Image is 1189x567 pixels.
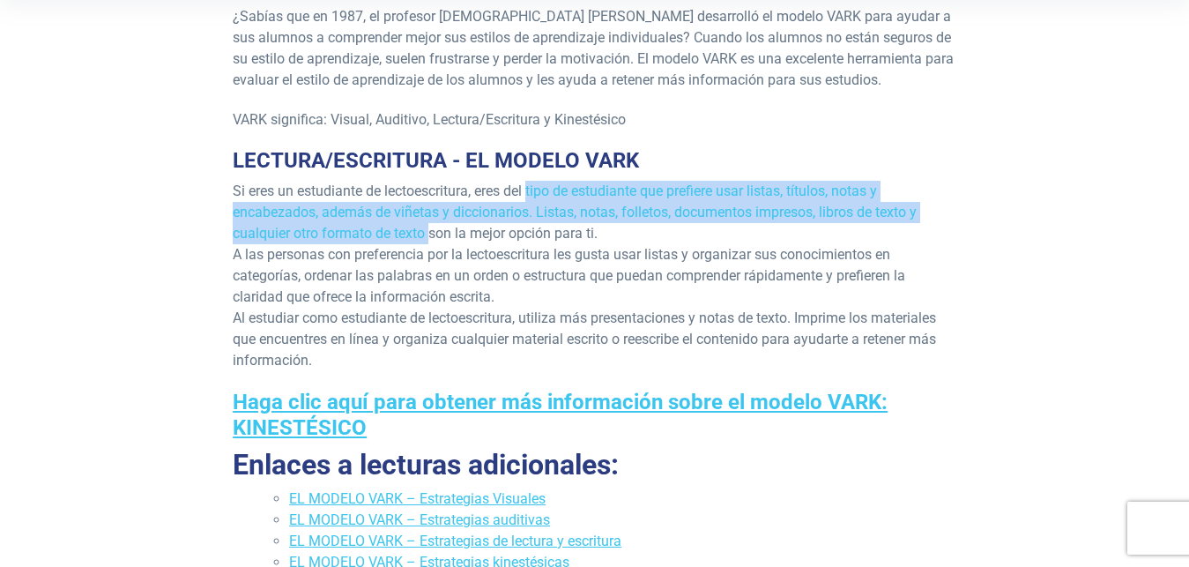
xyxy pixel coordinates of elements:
[233,448,619,481] font: Enlaces a lecturas adicionales:
[233,246,905,305] font: A las personas con preferencia por la lectoescritura les gusta usar listas y organizar sus conoci...
[289,533,621,549] a: EL MODELO VARK – Estrategias de lectura y escritura
[233,390,888,440] a: Haga clic aquí para obtener más información sobre el modelo VARK: KINESTÉSICO
[233,148,639,173] font: LECTURA/ESCRITURA - EL MODELO VARK
[233,183,917,242] font: Si eres un estudiante de lectoescritura, eres del tipo de estudiante que prefiere usar listas, tí...
[233,111,626,128] font: VARK significa: Visual, Auditivo, Lectura/Escritura y Kinestésico
[233,310,936,369] font: Al estudiar como estudiante de lectoescritura, utiliza más presentaciones y notas de texto. Impri...
[289,490,546,507] a: EL MODELO VARK – Estrategias Visuales
[233,8,954,88] font: ¿Sabías que en 1987, el profesor [DEMOGRAPHIC_DATA] [PERSON_NAME] desarrolló el modelo VARK para ...
[289,511,550,528] a: EL MODELO VARK – Estrategias auditivas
